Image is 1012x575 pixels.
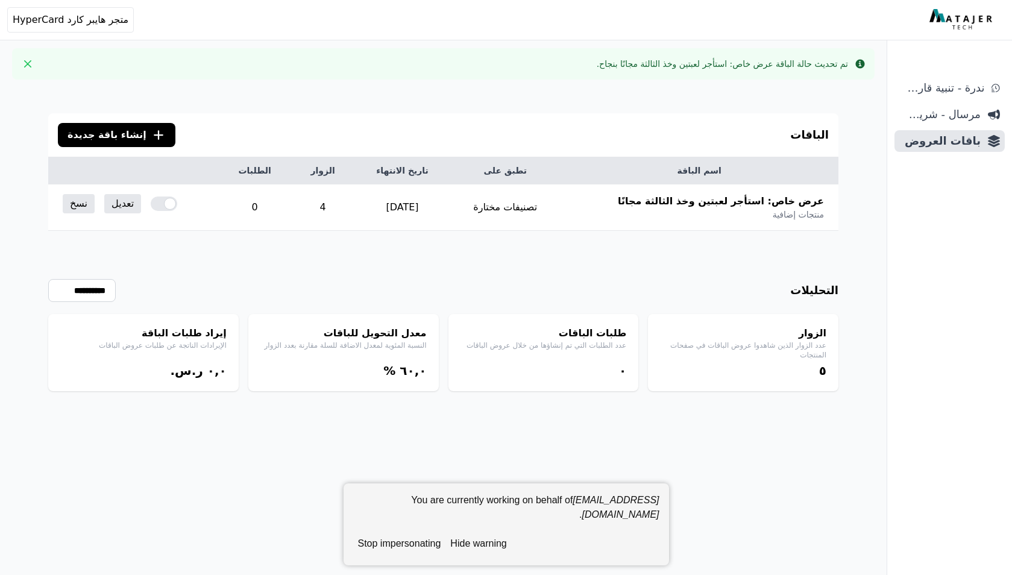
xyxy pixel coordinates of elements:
[597,58,848,70] div: تم تحديث حالة الباقة عرض خاص: استأجر لعبتين وخذ الثالثة مجانًا بنجاح.
[660,326,826,341] h4: الزوار
[560,157,838,184] th: اسم الباقة
[660,341,826,360] p: عدد الزوار الذين شاهدوا عروض الباقات في صفحات المنتجات
[58,123,175,147] button: إنشاء باقة جديدة
[445,532,511,556] button: hide warning
[929,9,995,31] img: MatajerTech Logo
[218,157,291,184] th: الطلبات
[354,184,450,231] td: [DATE]
[13,13,128,27] span: متجر هايبر كارد HyperCard
[170,363,203,378] span: ر.س.
[260,341,427,350] p: النسبة المئوية لمعدل الاضافة للسلة مقارنة بعدد الزوار
[218,184,291,231] td: 0
[63,194,95,213] a: نسخ
[7,7,134,33] button: متجر هايبر كارد HyperCard
[291,157,354,184] th: الزوار
[383,363,395,378] span: %
[450,184,560,231] td: تصنيفات مختارة
[291,184,354,231] td: 4
[899,133,981,149] span: باقات العروض
[207,363,227,378] bdi: ۰,۰
[68,128,146,142] span: إنشاء باقة جديدة
[660,362,826,379] div: ٥
[618,194,824,209] span: عرض خاص: استأجر لعبتين وخذ الثالثة مجانًا
[899,106,981,123] span: مرسال - شريط دعاية
[400,363,426,378] bdi: ٦۰,۰
[460,362,627,379] div: ۰
[104,194,141,213] a: تعديل
[899,80,984,96] span: ندرة - تنبية قارب علي النفاذ
[353,493,659,532] div: You are currently working on behalf of .
[354,157,450,184] th: تاريخ الانتهاء
[573,495,659,520] em: [EMAIL_ADDRESS][DOMAIN_NAME]
[60,326,227,341] h4: إيراد طلبات الباقة
[460,326,627,341] h4: طلبات الباقات
[961,527,1000,563] iframe: chat widget
[60,341,227,350] p: الإيرادات الناتجة عن طلبات عروض الباقات
[260,326,427,341] h4: معدل التحويل للباقات
[790,282,838,299] h3: التحليلات
[773,209,824,221] span: منتجات إضافية
[450,157,560,184] th: تطبق على
[353,532,446,556] button: stop impersonating
[460,341,627,350] p: عدد الطلبات التي تم إنشاؤها من خلال عروض الباقات
[790,127,829,143] h3: الباقات
[18,54,37,74] button: Close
